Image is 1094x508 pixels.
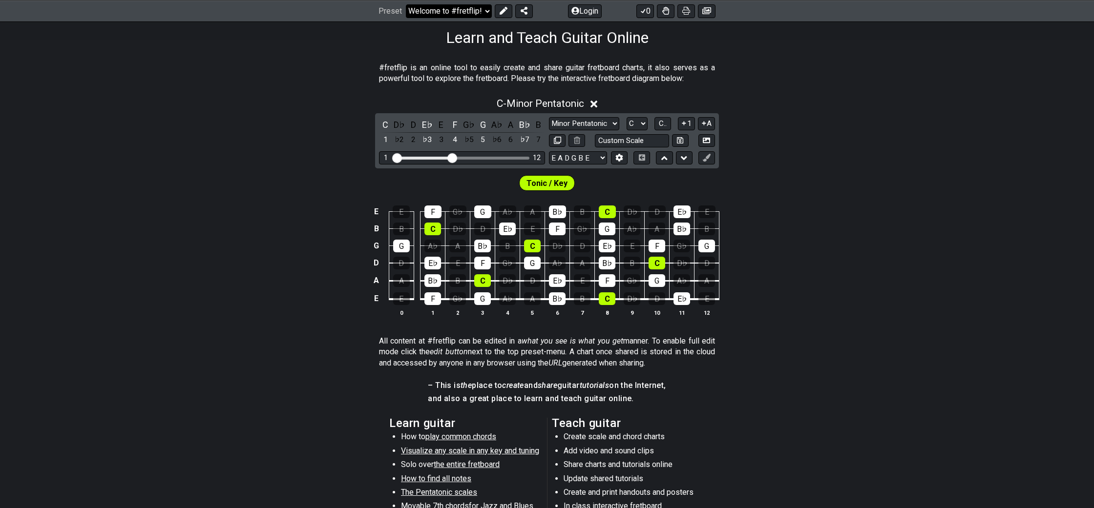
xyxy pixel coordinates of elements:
div: B♭ [474,240,491,252]
button: Store user defined scale [672,134,689,147]
div: D [393,257,410,269]
td: D [371,254,382,272]
div: E [698,292,715,305]
div: F [424,292,441,305]
div: toggle scale degree [449,133,462,146]
p: All content at #fretflip can be edited in a manner. To enable full edit mode click the next to th... [379,336,715,368]
td: E [371,289,382,308]
button: A [698,117,715,130]
div: E♭ [599,240,615,252]
div: F [599,274,615,287]
div: B [698,223,715,235]
button: Create Image [698,134,715,147]
select: Tonic/Root [627,117,648,130]
div: toggle pitch class [532,118,545,131]
div: C [649,257,665,269]
th: 3 [470,307,495,318]
div: E♭ [424,257,441,269]
div: B♭ [673,223,690,235]
em: create [502,381,524,390]
span: The Pentatonic scales [401,488,477,497]
div: toggle scale degree [393,133,406,146]
span: play common chords [425,432,496,441]
div: toggle pitch class [379,118,392,131]
button: Move up [656,151,673,164]
em: edit button [430,347,467,356]
div: D [574,240,590,252]
div: G♭ [499,257,516,269]
button: Share Preset [515,4,533,18]
div: E [698,205,715,218]
li: Solo over [401,459,540,473]
div: A [524,292,541,305]
div: E [449,257,466,269]
th: 11 [670,307,694,318]
div: toggle pitch class [435,118,447,131]
div: toggle pitch class [463,118,475,131]
div: Visible fret range [379,151,545,164]
button: Edit Preset [495,4,512,18]
button: Move down [676,151,693,164]
div: G [649,274,665,287]
span: C - Minor Pentatonic [497,98,584,109]
div: F [649,240,665,252]
button: Print [677,4,695,18]
div: E♭ [673,292,690,305]
div: A♭ [499,292,516,305]
div: B [449,274,466,287]
td: G [371,237,382,254]
div: B [624,257,640,269]
div: toggle scale degree [477,133,489,146]
span: the entire fretboard [434,460,500,469]
h4: and also a great place to learn and teach guitar online. [428,393,666,404]
div: D [649,205,666,218]
div: A [649,223,665,235]
div: B [499,240,516,252]
em: URL [548,358,562,367]
div: D [524,274,541,287]
li: Update shared tutorials [564,473,703,487]
div: C [599,292,615,305]
td: E [371,203,382,221]
div: D♭ [624,292,640,305]
th: 5 [520,307,545,318]
div: F [424,205,442,218]
div: toggle scale degree [407,133,420,146]
div: A [393,274,410,287]
div: C [524,240,541,252]
span: How to find all notes [401,474,471,483]
span: Visualize any scale in any key and tuning [401,446,539,455]
div: D [698,257,715,269]
div: G♭ [673,240,690,252]
div: D [474,223,491,235]
div: D♭ [624,205,641,218]
span: C.. [659,119,667,128]
th: 1 [421,307,445,318]
div: B♭ [599,257,615,269]
select: Scale [549,117,619,130]
li: Share charts and tutorials online [564,459,703,473]
th: 4 [495,307,520,318]
h4: – This is place to and guitar on the Internet, [428,380,666,391]
div: E♭ [549,274,566,287]
h2: Learn guitar [389,418,542,428]
div: toggle scale degree [505,133,517,146]
div: 1 [384,154,388,162]
div: G [474,205,491,218]
div: toggle scale degree [532,133,545,146]
div: G♭ [574,223,590,235]
div: A [698,274,715,287]
li: Create and print handouts and posters [564,487,703,501]
h2: Teach guitar [552,418,705,428]
div: toggle pitch class [407,118,420,131]
div: D [649,292,665,305]
div: A♭ [499,205,516,218]
div: G♭ [624,274,640,287]
div: G♭ [449,292,466,305]
th: 6 [545,307,570,318]
div: E [393,292,410,305]
div: toggle scale degree [490,133,503,146]
button: Toggle horizontal chord view [633,151,650,164]
div: toggle scale degree [421,133,434,146]
div: toggle pitch class [505,118,517,131]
